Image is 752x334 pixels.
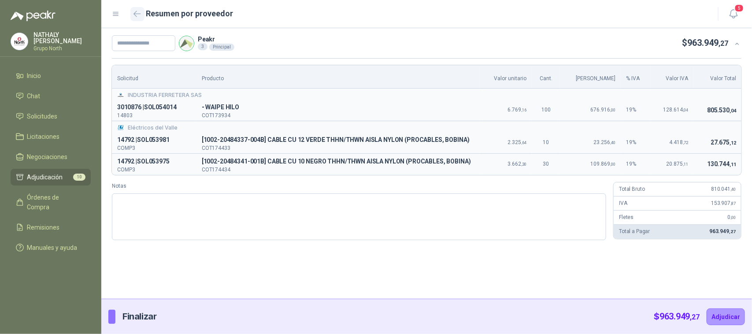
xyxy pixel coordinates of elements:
p: 3010876 | SOL054014 [117,102,191,113]
img: Company Logo [117,92,124,99]
p: - [202,102,474,113]
td: 100 [532,100,560,121]
p: Grupo North [33,46,91,51]
a: Licitaciones [11,128,91,145]
span: 3.662 [508,161,527,167]
span: 963.949 [659,311,700,322]
p: Total Bruto [619,185,645,193]
p: 14803 [117,113,191,118]
span: 109.869 [591,161,616,167]
p: COT174434 [202,167,474,172]
span: 963.949 [709,228,736,234]
th: [PERSON_NAME] [560,65,621,89]
p: COT174433 [202,145,474,151]
span: ,04 [683,108,688,112]
th: Producto [196,65,480,89]
a: Solicitudes [11,108,91,125]
img: Company Logo [117,124,124,131]
a: Manuales y ayuda [11,239,91,256]
th: Solicitud [112,65,196,89]
td: 19 % [621,153,651,174]
span: ,27 [690,313,700,321]
span: 0 [728,214,736,220]
div: Eléctricos del Valle [117,124,736,132]
span: ,27 [719,39,729,48]
span: - WAIPE HILO [202,102,474,113]
td: 19 % [621,100,651,121]
a: Chat [11,88,91,104]
p: Finalizar [122,310,156,323]
p: [ [202,156,474,167]
span: ,40 [730,187,736,192]
th: % IVA [621,65,651,89]
span: ,30 [522,162,527,167]
div: INDUSTRIA FERRETERA SAS [117,91,736,100]
p: COT173934 [202,113,474,118]
span: 23.256 [594,139,616,145]
span: [1002-20484341-001B] CABLE CU 10 NEGRO THHN/THWN AISLA NYLON (PROCABLES, BOBINA) [202,156,474,167]
span: Negociaciones [27,152,68,162]
th: Valor Total [693,65,741,89]
a: Adjudicación10 [11,169,91,186]
span: Órdenes de Compra [27,193,82,212]
p: Total a Pagar [619,227,650,236]
span: ,40 [611,140,616,145]
span: 810.041 [711,186,736,192]
span: ,00 [611,162,616,167]
th: Valor unitario [480,65,532,89]
span: 963.949 [688,37,729,48]
span: [1002-20484337-004B] CABLE CU 12 VERDE THHN/THWN AISLA NYLON (PROCABLES, BOBINA) [202,135,474,145]
p: COMP3 [117,145,191,151]
span: 676.916 [591,107,616,113]
label: Notas [112,182,606,190]
span: 4.418 [669,139,688,145]
p: NATHALY [PERSON_NAME] [33,32,91,44]
span: ,04 [730,108,736,114]
div: Principal [209,44,234,51]
p: 14792 | SOL053981 [117,135,191,145]
a: Remisiones [11,219,91,236]
a: Negociaciones [11,148,91,165]
a: Inicio [11,67,91,84]
th: Cant. [532,65,560,89]
span: Adjudicación [27,172,63,182]
p: $ [682,36,729,50]
p: [ [202,135,474,145]
span: Manuales y ayuda [27,243,78,252]
h2: Resumen por proveedor [146,7,233,20]
button: 5 [726,6,741,22]
span: ,00 [611,108,616,112]
td: 30 [532,153,560,174]
span: Chat [27,91,41,101]
span: ,64 [522,140,527,145]
p: 14792 | SOL053975 [117,156,191,167]
p: $ [654,310,700,323]
span: 128.614 [663,107,688,113]
span: ,11 [730,162,736,167]
p: Peakr [198,36,234,42]
p: IVA [619,199,627,208]
span: Inicio [27,71,41,81]
p: COMP3 [117,167,191,172]
td: 19 % [621,132,651,153]
span: ,16 [522,108,527,112]
a: Órdenes de Compra [11,189,91,215]
span: 10 [73,174,85,181]
div: 3 [198,43,207,50]
span: 5 [734,4,744,12]
span: 27.675 [711,139,736,146]
span: 805.530 [707,107,736,114]
p: Fletes [619,213,633,222]
span: 153.907 [711,200,736,206]
span: 20.875 [666,161,688,167]
th: Valor IVA [650,65,693,89]
span: ,87 [730,201,736,206]
span: ,72 [683,140,688,145]
span: ,27 [729,229,736,234]
span: 6.769 [508,107,527,113]
span: ,11 [683,162,688,167]
span: ,00 [730,215,736,220]
img: Company Logo [179,36,194,51]
span: Remisiones [27,223,60,232]
img: Logo peakr [11,11,56,21]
